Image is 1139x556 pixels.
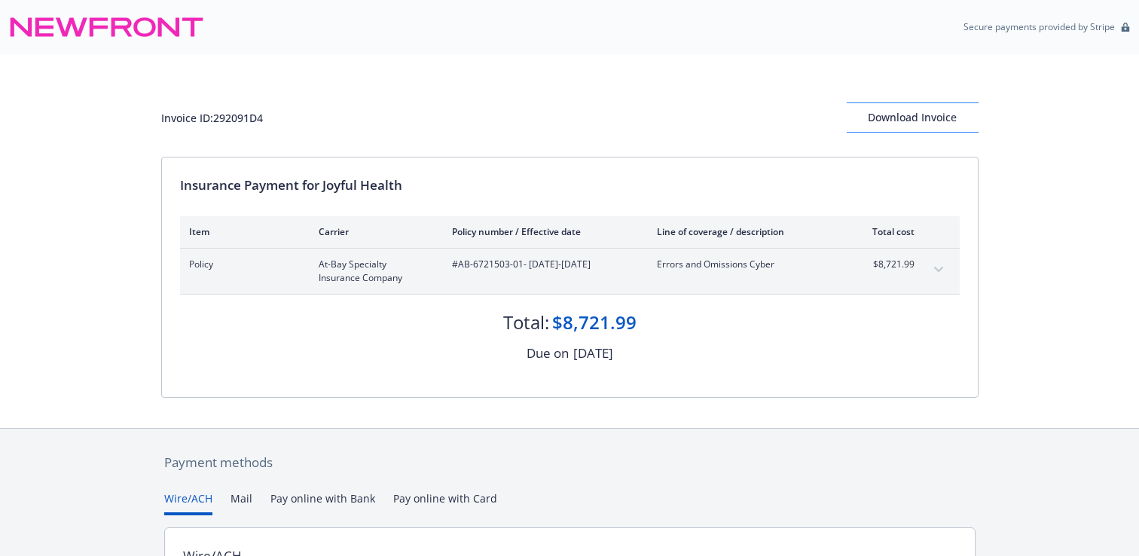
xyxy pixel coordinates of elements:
[270,490,375,515] button: Pay online with Bank
[858,225,915,238] div: Total cost
[657,258,834,271] span: Errors and Omissions Cyber
[319,258,428,285] span: At-Bay Specialty Insurance Company
[452,258,633,271] span: #AB-6721503-01 - [DATE]-[DATE]
[927,258,951,282] button: expand content
[161,110,263,126] div: Invoice ID: 292091D4
[393,490,497,515] button: Pay online with Card
[657,225,834,238] div: Line of coverage / description
[231,490,252,515] button: Mail
[180,249,960,294] div: PolicyAt-Bay Specialty Insurance Company#AB-6721503-01- [DATE]-[DATE]Errors and Omissions Cyber$8...
[319,225,428,238] div: Carrier
[452,225,633,238] div: Policy number / Effective date
[164,453,976,472] div: Payment methods
[164,490,212,515] button: Wire/ACH
[963,20,1115,33] p: Secure payments provided by Stripe
[503,310,549,335] div: Total:
[552,310,637,335] div: $8,721.99
[527,344,569,363] div: Due on
[847,102,979,133] button: Download Invoice
[858,258,915,271] span: $8,721.99
[573,344,613,363] div: [DATE]
[180,176,960,195] div: Insurance Payment for Joyful Health
[189,258,295,271] span: Policy
[847,103,979,132] div: Download Invoice
[189,225,295,238] div: Item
